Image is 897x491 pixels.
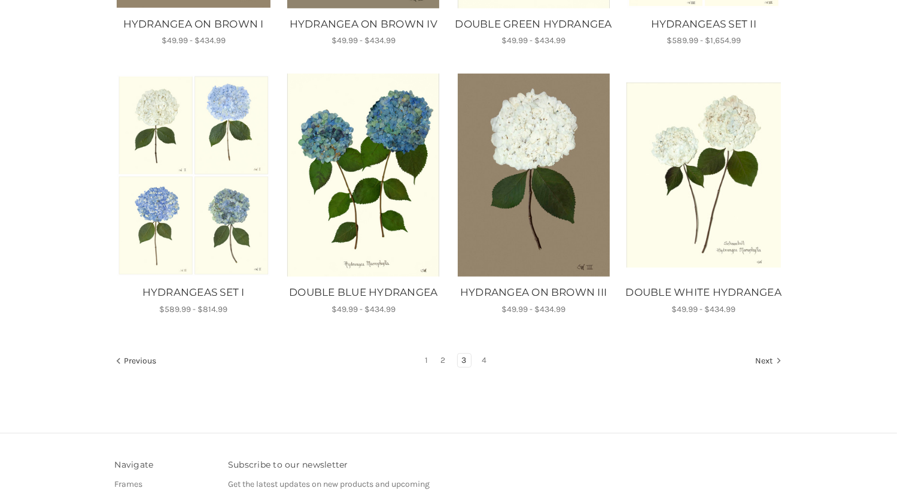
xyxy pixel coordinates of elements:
[285,17,442,32] a: HYDRANGEA ON BROWN IV, Price range from $49.99 to $434.99
[117,74,270,277] a: HYDRANGEAS SET I, Price range from $589.99 to $814.99
[501,304,565,314] span: $49.99 - $434.99
[287,74,440,277] a: DOUBLE BLUE HYDRANGEA, Price range from $49.99 to $434.99
[287,74,440,277] img: Unframed
[332,304,396,314] span: $49.99 - $434.99
[478,354,491,367] a: Page 4 of 4
[115,285,272,301] a: HYDRANGEAS SET I, Price range from $589.99 to $814.99
[115,479,143,489] a: Frames
[627,74,780,277] a: DOUBLE WHITE HYDRANGEA, Price range from $49.99 to $434.99
[228,459,442,471] h3: Subscribe to our newsletter
[458,354,471,367] a: Page 3 of 4
[115,17,272,32] a: HYDRANGEA ON BROWN I, Price range from $49.99 to $434.99
[671,304,735,314] span: $49.99 - $434.99
[117,74,270,277] img: Unframed
[625,17,782,32] a: HYDRANGEAS SET II, Price range from $589.99 to $1,654.99
[437,354,450,367] a: Page 2 of 4
[421,354,433,367] a: Page 1 of 4
[455,285,612,301] a: HYDRANGEA ON BROWN III, Price range from $49.99 to $434.99
[627,83,780,268] img: Unframed
[752,354,782,369] a: Next
[501,35,565,46] span: $49.99 - $434.99
[457,74,610,277] a: HYDRANGEA ON BROWN III, Price range from $49.99 to $434.99
[115,353,783,370] nav: pagination
[332,35,396,46] span: $49.99 - $434.99
[625,285,782,301] a: DOUBLE WHITE HYDRANGEA, Price range from $49.99 to $434.99
[115,354,161,369] a: Previous
[455,17,612,32] a: DOUBLE GREEN HYDRANGEA, Price range from $49.99 to $434.99
[457,74,610,277] img: Unframed
[159,304,227,314] span: $589.99 - $814.99
[285,285,442,301] a: DOUBLE BLUE HYDRANGEA, Price range from $49.99 to $434.99
[115,459,216,471] h3: Navigate
[162,35,226,46] span: $49.99 - $434.99
[667,35,741,46] span: $589.99 - $1,654.99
